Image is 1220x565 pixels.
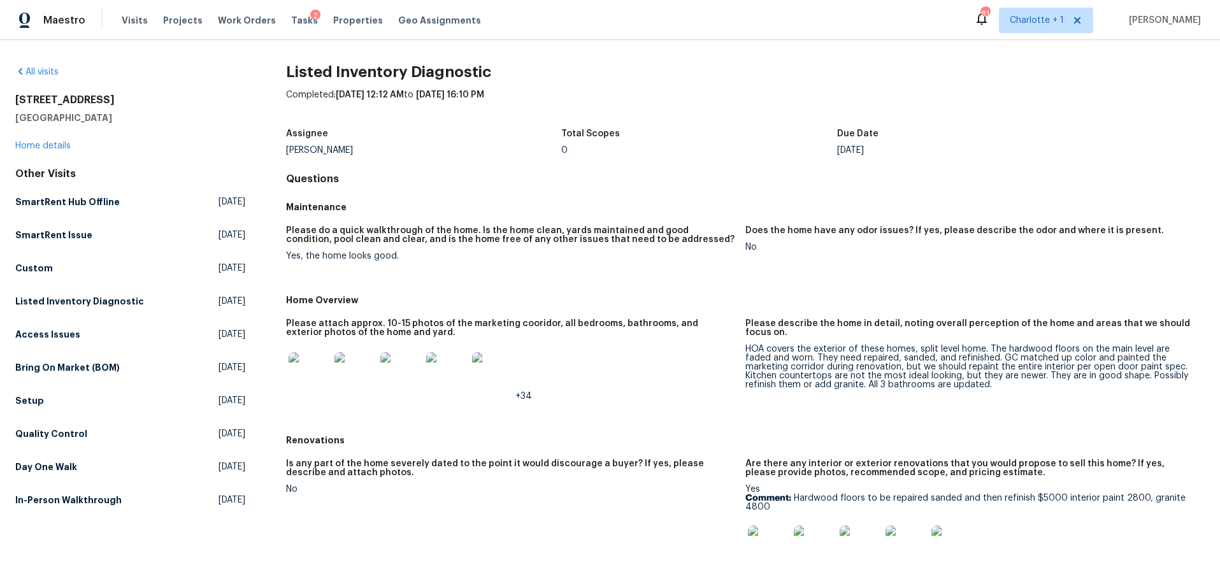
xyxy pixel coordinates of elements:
a: SmartRent Issue[DATE] [15,224,245,247]
h5: Day One Walk [15,461,77,473]
span: +34 [515,392,532,401]
h5: Setup [15,394,44,407]
span: [DATE] [219,328,245,341]
div: [PERSON_NAME] [286,146,562,155]
span: [DATE] 12:12 AM [336,90,404,99]
h5: Please do a quick walkthrough of the home. Is the home clean, yards maintained and good condition... [286,226,735,244]
span: [DATE] [219,427,245,440]
h5: Home Overview [286,294,1205,306]
h5: Please attach approx. 10-15 photos of the marketing cooridor, all bedrooms, bathrooms, and exteri... [286,319,735,337]
h5: Listed Inventory Diagnostic [15,295,144,308]
span: [DATE] [219,394,245,407]
span: [DATE] [219,494,245,506]
h5: Are there any interior or exterior renovations that you would propose to sell this home? If yes, ... [745,459,1195,477]
h5: Quality Control [15,427,87,440]
div: Yes, the home looks good. [286,252,735,261]
h5: Please describe the home in detail, noting overall perception of the home and areas that we shoul... [745,319,1195,337]
h5: SmartRent Issue [15,229,92,241]
span: [DATE] [219,295,245,308]
span: [DATE] [219,361,245,374]
h5: Renovations [286,434,1205,447]
span: Work Orders [218,14,276,27]
span: Geo Assignments [398,14,481,27]
div: 0 [561,146,837,155]
div: HOA covers the exterior of these homes, split level home. The hardwood floors on the main level a... [745,345,1195,389]
h2: [STREET_ADDRESS] [15,94,245,106]
a: In-Person Walkthrough[DATE] [15,489,245,511]
span: Visits [122,14,148,27]
h5: Total Scopes [561,129,620,138]
h5: Custom [15,262,53,275]
a: Setup[DATE] [15,389,245,412]
h5: Maintenance [286,201,1205,213]
a: Day One Walk[DATE] [15,455,245,478]
div: 81 [980,8,989,20]
h5: SmartRent Hub Offline [15,196,120,208]
span: Projects [163,14,203,27]
a: All visits [15,68,59,76]
span: Charlotte + 1 [1010,14,1064,27]
a: Access Issues[DATE] [15,323,245,346]
span: [DATE] [219,461,245,473]
a: Listed Inventory Diagnostic[DATE] [15,290,245,313]
div: Completed: to [286,89,1205,122]
h2: Listed Inventory Diagnostic [286,66,1205,78]
p: Hardwood floors to be repaired sanded and then refinish $5000 interior paint 2800, granite 4800 [745,494,1195,511]
div: No [745,243,1195,252]
b: Comment: [745,494,791,503]
a: Home details [15,141,71,150]
span: Maestro [43,14,85,27]
div: Other Visits [15,168,245,180]
span: Tasks [291,16,318,25]
span: Properties [333,14,383,27]
h5: Assignee [286,129,328,138]
h5: Does the home have any odor issues? If yes, please describe the odor and where it is present. [745,226,1164,235]
a: Quality Control[DATE] [15,422,245,445]
span: [DATE] [219,229,245,241]
h5: Is any part of the home severely dated to the point it would discourage a buyer? If yes, please d... [286,459,735,477]
div: [DATE] [837,146,1113,155]
a: Bring On Market (BOM)[DATE] [15,356,245,379]
h5: Access Issues [15,328,80,341]
h5: [GEOGRAPHIC_DATA] [15,111,245,124]
h5: Bring On Market (BOM) [15,361,120,374]
div: No [286,485,735,494]
a: SmartRent Hub Offline[DATE] [15,190,245,213]
h4: Questions [286,173,1205,185]
span: [DATE] 16:10 PM [416,90,484,99]
div: 2 [310,10,320,22]
a: Custom[DATE] [15,257,245,280]
h5: Due Date [837,129,879,138]
span: [DATE] [219,196,245,208]
span: [DATE] [219,262,245,275]
span: [PERSON_NAME] [1124,14,1201,27]
h5: In-Person Walkthrough [15,494,122,506]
